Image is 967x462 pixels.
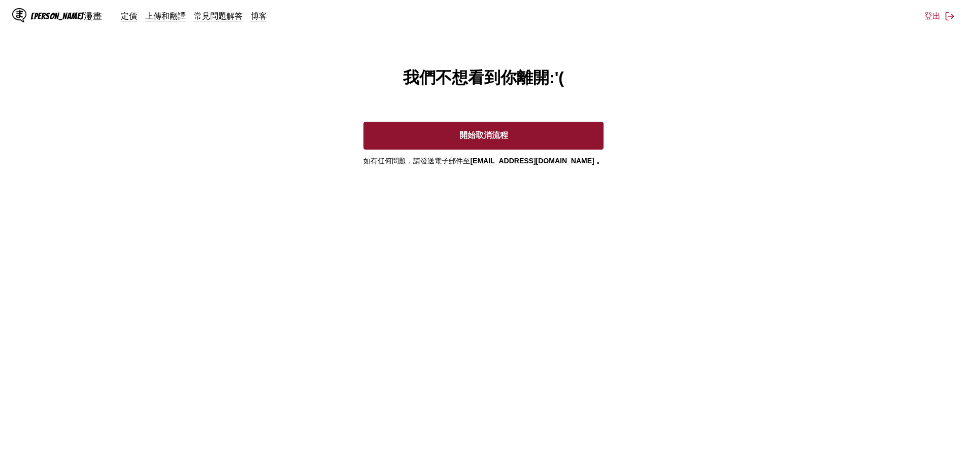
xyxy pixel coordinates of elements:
[251,11,267,21] a: 博客
[145,11,186,21] a: 上傳和翻譯
[924,11,941,21] font: 登出
[12,8,121,24] a: IsManga 標誌[PERSON_NAME]漫畫
[924,11,955,22] button: 登出
[12,8,26,22] img: IsManga 標誌
[413,157,470,165] font: 請發送電子郵件至
[30,11,103,21] font: [PERSON_NAME]漫畫
[194,11,243,21] a: 常見問題解答
[363,122,603,150] button: 開始取消流程
[945,11,955,21] img: 登出
[363,157,413,165] font: 如有任何問題，
[403,68,564,87] font: 我們不想看到你離開:'(
[121,11,137,21] a: 定價
[470,157,603,165] font: [EMAIL_ADDRESS][DOMAIN_NAME] 。
[459,131,508,139] font: 開始取消流程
